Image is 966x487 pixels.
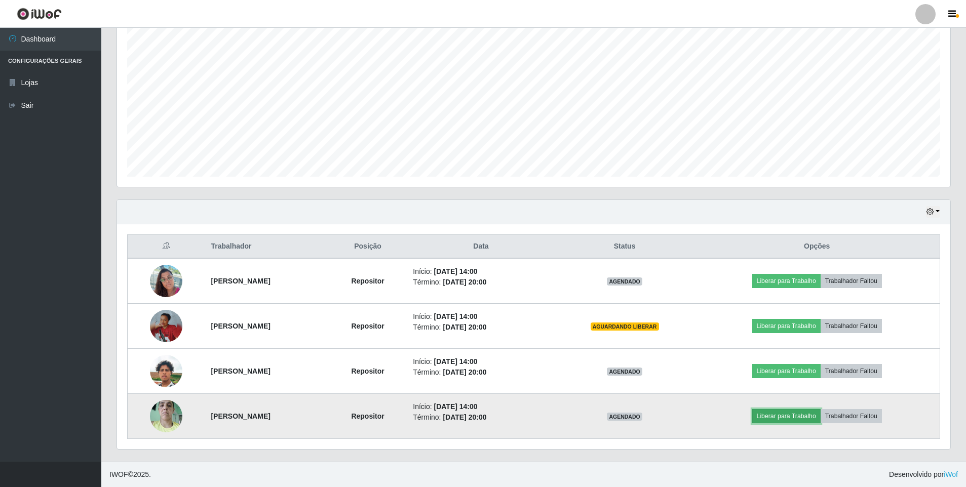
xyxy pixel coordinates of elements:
[413,401,549,412] li: Início:
[211,277,270,285] strong: [PERSON_NAME]
[752,409,821,423] button: Liberar para Trabalho
[413,356,549,367] li: Início:
[443,323,486,331] time: [DATE] 20:00
[413,266,549,277] li: Início:
[205,235,328,259] th: Trabalhador
[607,277,642,286] span: AGENDADO
[434,312,478,320] time: [DATE] 14:00
[443,278,486,286] time: [DATE] 20:00
[413,367,549,378] li: Término:
[351,412,384,420] strong: Repositor
[821,364,882,378] button: Trabalhador Faltou
[351,277,384,285] strong: Repositor
[329,235,407,259] th: Posição
[351,322,384,330] strong: Repositor
[889,469,958,480] span: Desenvolvido por
[591,322,659,331] span: AGUARDANDO LIBERAR
[211,367,270,375] strong: [PERSON_NAME]
[821,409,882,423] button: Trabalhador Faltou
[351,367,384,375] strong: Repositor
[443,368,486,376] time: [DATE] 20:00
[607,413,642,421] span: AGENDADO
[211,412,270,420] strong: [PERSON_NAME]
[109,470,128,478] span: IWOF
[150,310,182,342] img: 1750250389303.jpeg
[413,412,549,423] li: Término:
[944,470,958,478] a: iWof
[413,277,549,288] li: Término:
[413,311,549,322] li: Início:
[150,342,182,400] img: 1753209375132.jpeg
[443,413,486,421] time: [DATE] 20:00
[434,402,478,411] time: [DATE] 14:00
[555,235,694,259] th: Status
[434,267,478,275] time: [DATE] 14:00
[752,274,821,288] button: Liberar para Trabalho
[407,235,555,259] th: Data
[109,469,151,480] span: © 2025 .
[150,394,182,437] img: 1753296713648.jpeg
[211,322,270,330] strong: [PERSON_NAME]
[752,319,821,333] button: Liberar para Trabalho
[607,368,642,376] span: AGENDADO
[821,319,882,333] button: Trabalhador Faltou
[17,8,62,20] img: CoreUI Logo
[821,274,882,288] button: Trabalhador Faltou
[752,364,821,378] button: Liberar para Trabalho
[694,235,940,259] th: Opções
[150,259,182,302] img: 1749309243937.jpeg
[413,322,549,333] li: Término:
[434,357,478,366] time: [DATE] 14:00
